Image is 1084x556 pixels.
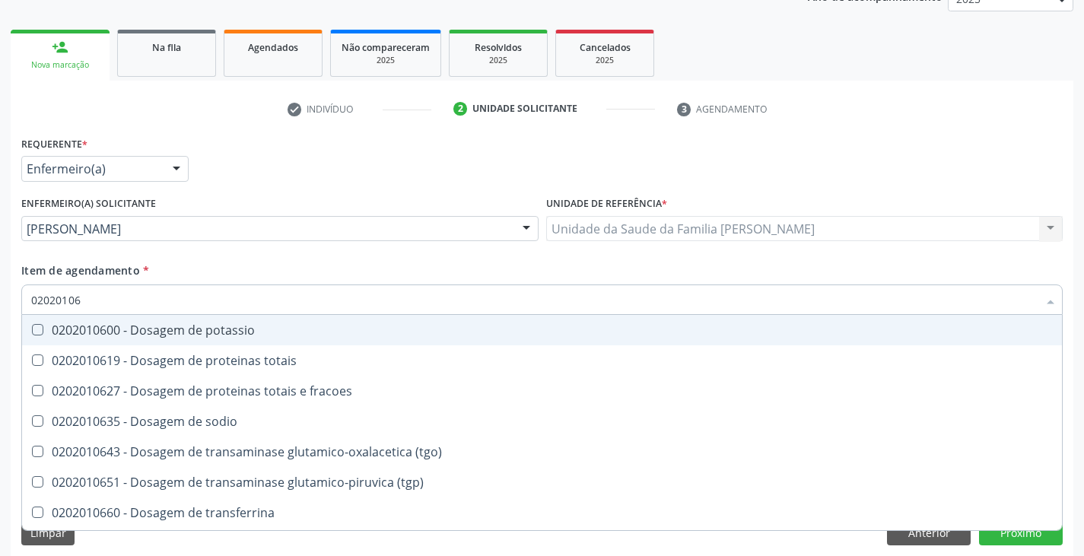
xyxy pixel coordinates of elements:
div: 0202010643 - Dosagem de transaminase glutamico-oxalacetica (tgo) [31,446,1053,458]
span: Cancelados [580,41,631,54]
span: Não compareceram [342,41,430,54]
span: Resolvidos [475,41,522,54]
div: Unidade solicitante [472,102,577,116]
button: Próximo [979,519,1063,545]
div: 0202010635 - Dosagem de sodio [31,415,1053,427]
div: 0202010627 - Dosagem de proteinas totais e fracoes [31,385,1053,397]
div: person_add [52,39,68,56]
div: 2025 [567,55,643,66]
div: 2 [453,102,467,116]
div: 0202010619 - Dosagem de proteinas totais [31,354,1053,367]
span: Agendados [248,41,298,54]
label: Enfermeiro(a) solicitante [21,192,156,216]
label: Requerente [21,132,87,156]
span: Enfermeiro(a) [27,161,157,176]
span: [PERSON_NAME] [27,221,507,237]
div: 0202010651 - Dosagem de transaminase glutamico-piruvica (tgp) [31,476,1053,488]
div: 0202010660 - Dosagem de transferrina [31,507,1053,519]
div: 2025 [342,55,430,66]
input: Buscar por procedimentos [31,284,1038,315]
div: 2025 [460,55,536,66]
span: Item de agendamento [21,263,140,278]
span: Na fila [152,41,181,54]
label: Unidade de referência [546,192,667,216]
div: Nova marcação [21,59,99,71]
div: 0202010600 - Dosagem de potassio [31,324,1053,336]
button: Anterior [887,519,971,545]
